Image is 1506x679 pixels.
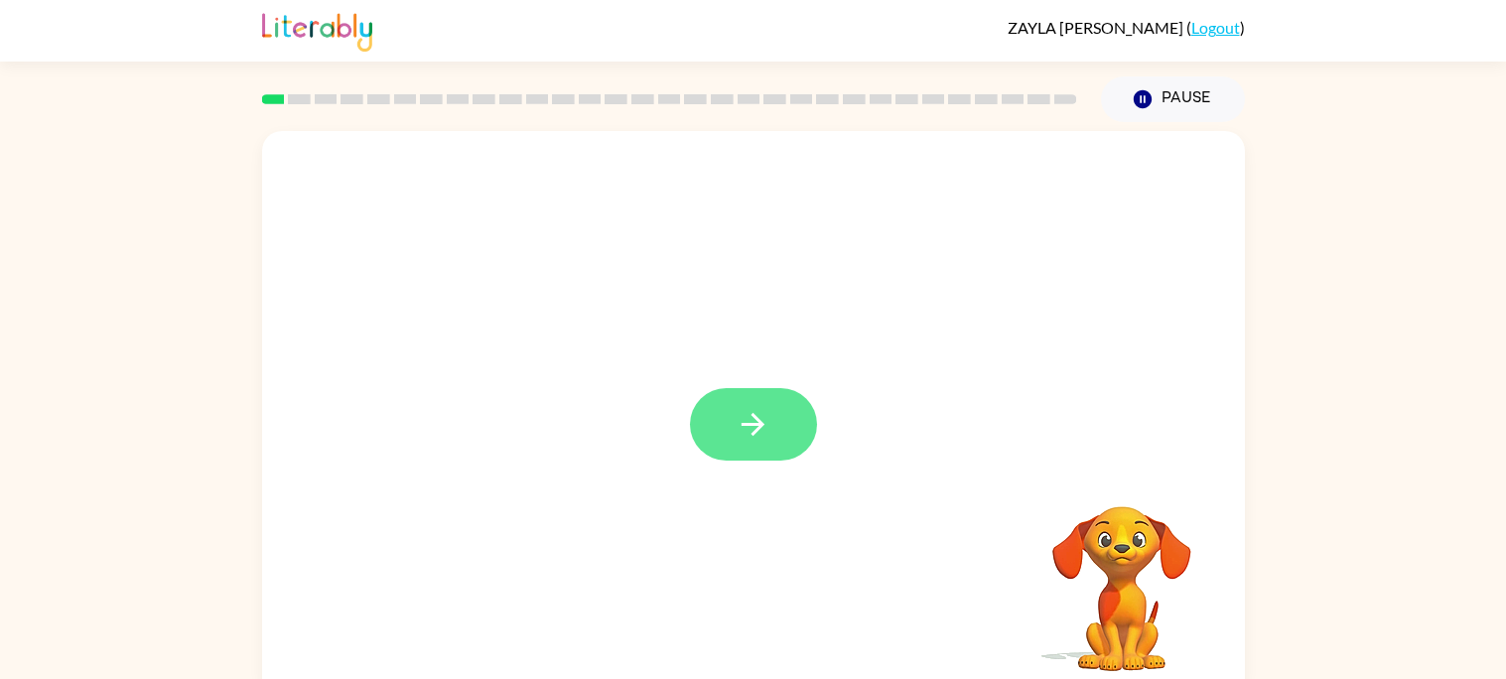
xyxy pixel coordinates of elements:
[1191,18,1240,37] a: Logout
[262,8,372,52] img: Literably
[1008,18,1245,37] div: ( )
[1008,18,1186,37] span: ZAYLA [PERSON_NAME]
[1101,76,1245,122] button: Pause
[1023,475,1221,674] video: Your browser must support playing .mp4 files to use Literably. Please try using another browser.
